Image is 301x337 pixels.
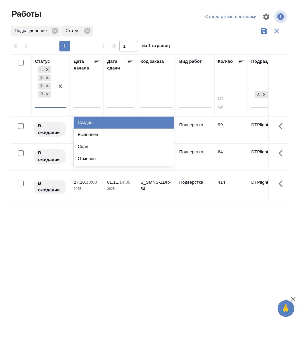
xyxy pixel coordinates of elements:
button: Здесь прячутся важные кнопки [275,145,291,161]
div: Исполнитель назначен, приступать к работе пока рано [33,122,66,137]
span: 🙏 [280,302,292,316]
div: Готов к работе [38,66,44,73]
span: Посмотреть информацию [274,10,288,23]
td: 414 [215,176,248,199]
div: Подразделение [251,58,286,65]
div: Готов к работе, В работе, В ожидании, Подбор [38,65,52,74]
div: Статус [61,26,93,36]
div: Дата сдачи [107,58,127,71]
input: От [218,95,245,103]
div: Дата начала [74,58,94,71]
p: 10:00 [86,180,97,185]
div: Исполнитель назначен, приступать к работе пока рано [33,179,66,195]
p: 2025 [74,186,100,192]
div: Отменен [74,153,174,165]
div: Статус [35,58,50,65]
button: Здесь прячутся важные кнопки [275,176,291,192]
p: Подверстка [179,149,211,155]
input: До [218,103,245,111]
p: 27.10, [74,180,86,185]
button: Сохранить фильтры [258,25,270,37]
div: В ожидании [38,82,44,90]
p: 01.11, [107,180,119,185]
p: В ожидании [38,150,62,163]
div: В работе [38,74,44,81]
p: 14:00 [119,180,130,185]
button: Здесь прячутся важные кнопки [275,118,291,134]
div: split button [204,12,258,22]
div: Код заказа [140,58,164,65]
button: Сбросить фильтры [270,25,283,37]
td: DTPlight [248,176,287,199]
button: 🙏 [278,300,294,317]
div: Сдан [74,141,174,153]
div: DTPlight [255,91,261,98]
div: Готов к работе, В работе, В ожидании, Подбор [38,90,52,99]
div: Готов к работе, В работе, В ожидании, Подбор [38,74,52,82]
div: Готов к работе, В работе, В ожидании, Подбор [38,82,52,90]
td: DTPlight [248,145,287,169]
div: Вид работ [179,58,202,65]
div: Кол-во [218,58,233,65]
span: из 1 страниц [142,42,170,51]
p: 2025 [107,186,134,192]
div: Подразделение [11,26,60,36]
div: Создан [74,117,174,129]
td: DTPlight [248,118,287,142]
div: S_SMNS-ZDR-54 [140,179,173,192]
div: Исполнитель назначен, приступать к работе пока рано [33,149,66,164]
div: DTPlight [254,91,269,99]
p: Статус [65,27,82,34]
p: Подверстка [179,122,211,128]
p: В ожидании [38,180,62,193]
td: 99 [215,118,248,142]
p: Подразделение [15,27,49,34]
div: Выполнен [74,129,174,141]
td: 64 [215,145,248,169]
p: Подверстка [179,179,211,186]
span: Работы [10,9,41,19]
div: Подбор [38,91,44,98]
p: В ожидании [38,123,62,136]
